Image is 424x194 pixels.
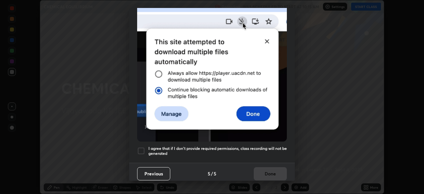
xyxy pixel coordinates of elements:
h4: / [211,170,213,177]
h4: 5 [208,170,210,177]
h5: I agree that if I don't provide required permissions, class recording will not be generated [148,146,287,156]
button: Previous [137,167,170,180]
h4: 5 [214,170,216,177]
